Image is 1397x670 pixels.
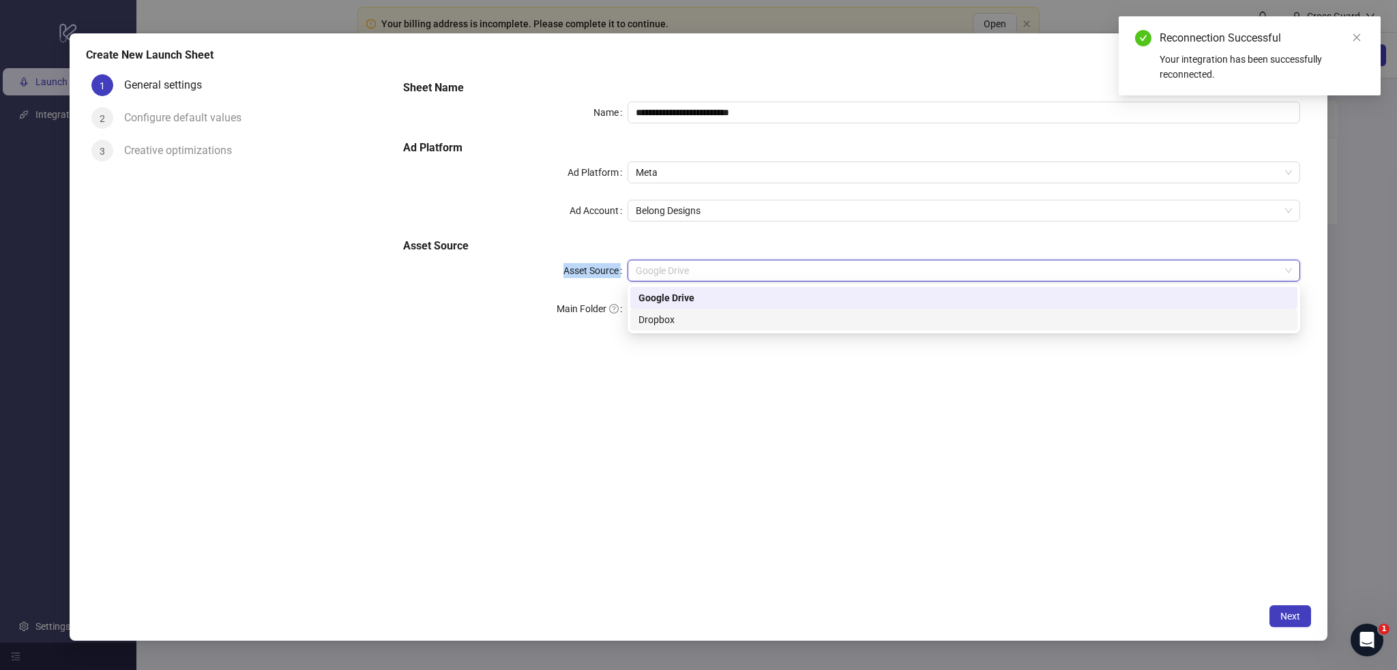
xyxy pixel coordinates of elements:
div: General settings [124,74,213,96]
h5: Sheet Name [403,80,1299,96]
h5: Asset Source [403,238,1299,254]
label: Ad Account [570,200,628,222]
span: Meta [636,162,1292,183]
div: Your integration has been successfully reconnected. [1160,52,1364,82]
div: Create New Launch Sheet [86,47,1310,63]
span: Google Drive [636,260,1292,281]
div: Dropbox [638,312,1289,327]
h5: Ad Platform [403,140,1299,156]
input: Name [628,102,1300,123]
div: Dropbox [630,309,1297,331]
div: Configure default values [124,107,252,129]
div: Google Drive [630,287,1297,309]
div: Creative optimizations [124,140,243,162]
span: 1 [1379,624,1389,635]
span: 1 [100,80,105,91]
label: Main Folder [557,298,628,320]
div: Reconnection Successful [1160,30,1364,46]
div: Google Drive [638,290,1289,305]
span: close [1352,33,1362,42]
a: Close [1349,30,1364,45]
label: Asset Source [563,260,628,281]
span: 2 [100,113,105,124]
button: Next [1269,605,1311,627]
label: Name [593,102,628,123]
iframe: Intercom live chat [1351,624,1383,656]
label: Ad Platform [568,162,628,183]
span: question-circle [609,304,619,314]
span: 3 [100,146,105,157]
span: Belong Designs [636,200,1292,221]
span: Next [1280,611,1300,622]
span: check-circle [1135,30,1151,46]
